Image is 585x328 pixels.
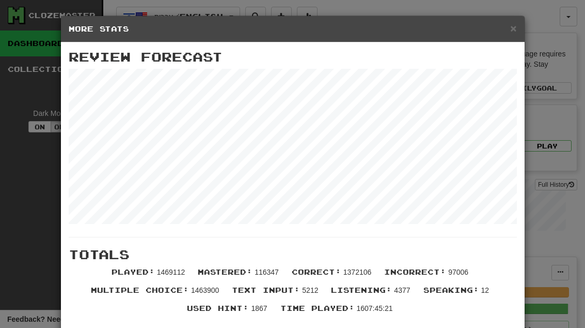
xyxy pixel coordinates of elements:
[91,286,189,294] span: Multiple Choice :
[510,23,516,34] button: Close
[275,303,401,321] li: 1607:45:21
[232,286,300,294] span: Text Input :
[182,303,275,321] li: 1867
[86,285,227,303] li: 1463900
[69,50,517,64] h3: Review Forecast
[112,267,155,276] span: Played :
[384,267,446,276] span: Incorrect :
[379,267,476,285] li: 97006
[69,24,517,34] h5: More Stats
[423,286,479,294] span: Speaking :
[106,267,193,285] li: 1469112
[280,304,355,312] span: Time Played :
[418,285,497,303] li: 12
[193,267,287,285] li: 116347
[227,285,326,303] li: 5212
[331,286,392,294] span: Listening :
[198,267,252,276] span: Mastered :
[69,248,517,261] h3: Totals
[287,267,379,285] li: 1372106
[510,22,516,34] span: ×
[292,267,341,276] span: Correct :
[187,304,249,312] span: Used Hint :
[326,285,418,303] li: 4377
